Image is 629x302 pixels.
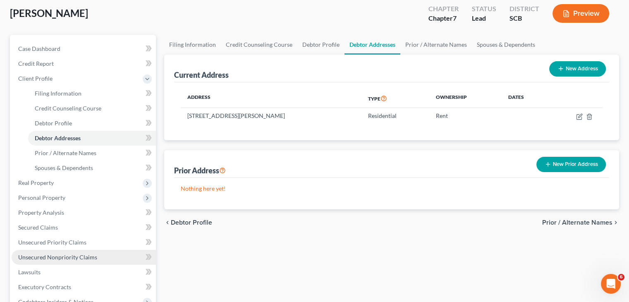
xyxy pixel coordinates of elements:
[12,250,156,265] a: Unsecured Nonpriority Claims
[509,4,539,14] div: District
[472,4,496,14] div: Status
[536,157,606,172] button: New Prior Address
[35,120,72,127] span: Debtor Profile
[502,89,549,108] th: Dates
[18,60,54,67] span: Credit Report
[181,185,603,193] p: Nothing here yet!
[429,108,501,124] td: Rent
[10,7,88,19] span: [PERSON_NAME]
[164,35,221,55] a: Filing Information
[28,131,156,146] a: Debtor Addresses
[361,108,430,124] td: Residential
[12,280,156,295] a: Executory Contracts
[28,161,156,175] a: Spouses & Dependents
[181,89,361,108] th: Address
[612,219,619,226] i: chevron_right
[181,108,361,124] td: [STREET_ADDRESS][PERSON_NAME]
[35,164,93,171] span: Spouses & Dependents
[18,239,86,246] span: Unsecured Priority Claims
[344,35,400,55] a: Debtor Addresses
[542,219,612,226] span: Prior / Alternate Names
[221,35,297,55] a: Credit Counseling Course
[171,219,212,226] span: Debtor Profile
[18,224,58,231] span: Secured Claims
[552,4,609,23] button: Preview
[28,101,156,116] a: Credit Counseling Course
[12,220,156,235] a: Secured Claims
[28,116,156,131] a: Debtor Profile
[35,105,101,112] span: Credit Counseling Course
[12,205,156,220] a: Property Analysis
[18,209,64,216] span: Property Analysis
[429,89,501,108] th: Ownership
[400,35,472,55] a: Prior / Alternate Names
[18,179,54,186] span: Real Property
[542,219,619,226] button: Prior / Alternate Names chevron_right
[12,265,156,280] a: Lawsuits
[601,274,621,294] iframe: Intercom live chat
[28,146,156,161] a: Prior / Alternate Names
[509,14,539,23] div: SCB
[174,70,229,80] div: Current Address
[18,194,65,201] span: Personal Property
[18,45,60,52] span: Case Dashboard
[174,165,226,175] div: Prior Address
[618,274,624,280] span: 6
[18,283,71,290] span: Executory Contracts
[12,41,156,56] a: Case Dashboard
[428,14,459,23] div: Chapter
[28,86,156,101] a: Filing Information
[18,254,97,261] span: Unsecured Nonpriority Claims
[453,14,457,22] span: 7
[428,4,459,14] div: Chapter
[18,75,53,82] span: Client Profile
[12,56,156,71] a: Credit Report
[297,35,344,55] a: Debtor Profile
[472,35,540,55] a: Spouses & Dependents
[18,268,41,276] span: Lawsuits
[12,235,156,250] a: Unsecured Priority Claims
[472,14,496,23] div: Lead
[164,219,171,226] i: chevron_left
[35,149,96,156] span: Prior / Alternate Names
[35,134,81,141] span: Debtor Addresses
[164,219,212,226] button: chevron_left Debtor Profile
[361,89,430,108] th: Type
[35,90,81,97] span: Filing Information
[549,61,606,77] button: New Address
